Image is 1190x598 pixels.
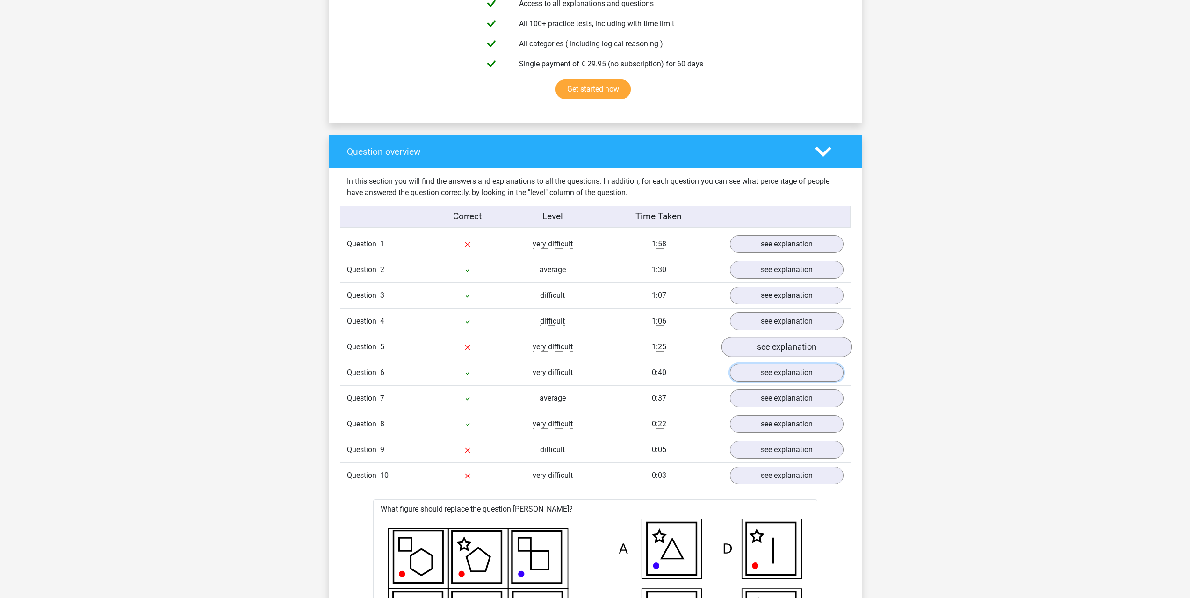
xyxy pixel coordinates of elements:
span: very difficult [533,419,573,429]
a: see explanation [730,415,844,433]
span: Question [347,316,380,327]
span: 0:37 [652,394,666,403]
span: 0:40 [652,368,666,377]
span: 2 [380,265,384,274]
span: very difficult [533,239,573,249]
a: Get started now [555,79,631,99]
a: see explanation [730,261,844,279]
span: 5 [380,342,384,351]
a: see explanation [730,467,844,484]
span: average [540,265,566,274]
a: see explanation [730,287,844,304]
span: 10 [380,471,389,480]
span: 1:58 [652,239,666,249]
span: difficult [540,317,565,326]
span: Question [347,264,380,275]
span: 3 [380,291,384,300]
span: 7 [380,394,384,403]
span: very difficult [533,368,573,377]
span: difficult [540,445,565,454]
span: Question [347,393,380,404]
span: Question [347,470,380,481]
span: Question [347,290,380,301]
span: 1:06 [652,317,666,326]
span: 1:25 [652,342,666,352]
span: Question [347,444,380,455]
span: Question [347,341,380,353]
span: 6 [380,368,384,377]
span: 4 [380,317,384,325]
a: see explanation [721,337,851,357]
span: 9 [380,445,384,454]
div: Correct [425,210,510,223]
span: 1:30 [652,265,666,274]
span: 8 [380,419,384,428]
div: In this section you will find the answers and explanations to all the questions. In addition, for... [340,176,851,198]
span: 0:03 [652,471,666,480]
span: difficult [540,291,565,300]
span: 0:05 [652,445,666,454]
span: very difficult [533,342,573,352]
span: 1:07 [652,291,666,300]
div: Level [510,210,595,223]
span: 1 [380,239,384,248]
span: Question [347,238,380,250]
div: Time Taken [595,210,722,223]
a: see explanation [730,364,844,382]
h4: Question overview [347,146,801,157]
a: see explanation [730,235,844,253]
span: Question [347,367,380,378]
span: very difficult [533,471,573,480]
a: see explanation [730,441,844,459]
a: see explanation [730,389,844,407]
a: see explanation [730,312,844,330]
span: Question [347,418,380,430]
span: 0:22 [652,419,666,429]
span: average [540,394,566,403]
